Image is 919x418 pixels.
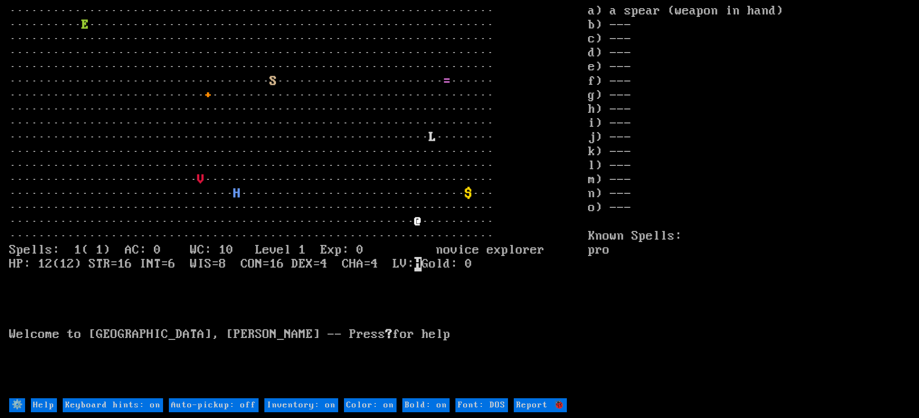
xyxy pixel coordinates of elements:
mark: H [414,257,422,271]
b: ? [385,327,393,342]
input: Bold: on [402,398,450,412]
larn: ··································································· ·········· ··················... [9,4,588,397]
input: Color: on [344,398,397,412]
input: Font: DOS [455,398,508,412]
stats: a) a spear (weapon in hand) b) --- c) --- d) --- e) --- f) --- g) --- h) --- i) --- j) --- k) ---... [588,4,910,397]
font: $ [465,187,472,201]
font: E [82,18,89,32]
font: + [205,88,212,103]
font: = [443,74,451,89]
input: Inventory: on [264,398,338,412]
font: @ [414,215,422,229]
font: L [429,130,436,145]
font: V [197,173,205,187]
input: ⚙️ [9,398,25,412]
input: Auto-pickup: off [169,398,259,412]
font: H [233,187,241,201]
font: S [270,74,277,89]
input: Report 🐞 [514,398,567,412]
input: Keyboard hints: on [63,398,163,412]
input: Help [31,398,57,412]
